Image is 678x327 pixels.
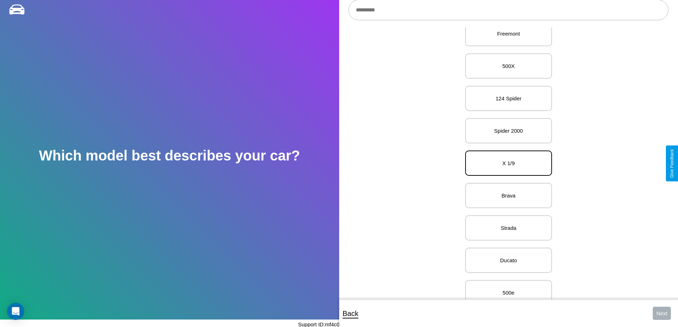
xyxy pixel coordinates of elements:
div: Give Feedback [669,149,674,178]
p: X 1/9 [473,158,544,168]
h2: Which model best describes your car? [39,148,300,164]
button: Next [653,307,671,320]
p: 500e [473,288,544,297]
p: Back [343,307,358,320]
p: Spider 2000 [473,126,544,136]
p: Strada [473,223,544,233]
p: Ducato [473,255,544,265]
p: Freemont [473,29,544,38]
div: Open Intercom Messenger [7,303,24,320]
p: 124 Spider [473,94,544,103]
p: 500X [473,61,544,71]
p: Brava [473,191,544,200]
